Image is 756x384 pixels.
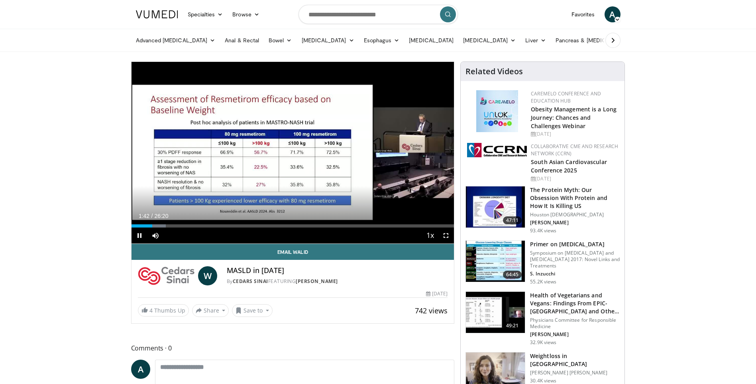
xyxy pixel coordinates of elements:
[154,213,168,219] span: 26:20
[426,290,448,297] div: [DATE]
[466,186,525,228] img: b7b8b05e-5021-418b-a89a-60a270e7cf82.150x105_q85_crop-smart_upscale.jpg
[220,32,264,48] a: Anal & Rectal
[530,291,620,315] h3: Health of Vegetarians and Vegans: Findings From EPIC-[GEOGRAPHIC_DATA] and Othe…
[132,228,147,243] button: Pause
[131,360,150,379] a: A
[531,158,607,174] a: South Asian Cardiovascular Conference 2025
[438,228,454,243] button: Fullscreen
[530,271,620,277] p: S. Inzucchi
[458,32,520,48] a: [MEDICAL_DATA]
[530,331,620,338] p: [PERSON_NAME]
[264,32,297,48] a: Bowel
[131,32,220,48] a: Advanced [MEDICAL_DATA]
[139,213,149,219] span: 1:42
[138,304,189,317] a: 4 Thumbs Up
[232,304,273,317] button: Save to
[359,32,405,48] a: Esophagus
[132,62,454,244] video-js: Video Player
[467,143,527,157] img: a04ee3ba-8487-4636-b0fb-5e8d268f3737.png.150x105_q85_autocrop_double_scale_upscale_version-0.2.png
[297,32,359,48] a: [MEDICAL_DATA]
[530,220,620,226] p: [PERSON_NAME]
[465,67,523,76] h4: Related Videos
[530,186,620,210] h3: The Protein Myth: Our Obsession With Protein and How It Is Killing US
[530,378,556,384] p: 30.4K views
[422,228,438,243] button: Playback Rate
[551,32,644,48] a: Pancreas & [MEDICAL_DATA]
[530,240,620,248] h3: Primer on [MEDICAL_DATA]
[465,186,620,234] a: 47:11 The Protein Myth: Our Obsession With Protein and How It Is Killing US Houston [DEMOGRAPHIC_...
[132,244,454,260] a: Email Walid
[530,279,556,285] p: 55.2K views
[531,143,618,157] a: Collaborative CME and Research Network (CCRN)
[530,339,556,346] p: 32.9K views
[531,131,618,138] div: [DATE]
[503,271,522,279] span: 64:45
[530,212,620,218] p: Houston [DEMOGRAPHIC_DATA]
[404,32,458,48] a: [MEDICAL_DATA]
[466,241,525,282] img: 022d2313-3eaa-4549-99ac-ae6801cd1fdc.150x105_q85_crop-smart_upscale.jpg
[530,250,620,269] p: Symposium on [MEDICAL_DATA] and [MEDICAL_DATA] 2017: Novel Links and Treatments
[136,10,178,18] img: VuMedi Logo
[466,292,525,333] img: 606f2b51-b844-428b-aa21-8c0c72d5a896.150x105_q85_crop-smart_upscale.jpg
[233,278,268,285] a: Cedars Sinai
[605,6,621,22] a: A
[567,6,600,22] a: Favorites
[151,213,153,219] span: /
[530,352,620,368] h3: Weightloss in [GEOGRAPHIC_DATA]
[132,224,454,228] div: Progress Bar
[131,343,455,353] span: Comments 0
[149,307,153,314] span: 4
[198,266,217,285] a: W
[465,291,620,346] a: 49:21 Health of Vegetarians and Vegans: Findings From EPIC-[GEOGRAPHIC_DATA] and Othe… Physicians...
[465,240,620,285] a: 64:45 Primer on [MEDICAL_DATA] Symposium on [MEDICAL_DATA] and [MEDICAL_DATA] 2017: Novel Links a...
[503,322,522,330] span: 49:21
[415,306,448,315] span: 742 views
[476,90,518,132] img: 45df64a9-a6de-482c-8a90-ada250f7980c.png.150x105_q85_autocrop_double_scale_upscale_version-0.2.jpg
[530,228,556,234] p: 93.4K views
[503,216,522,224] span: 47:11
[228,6,264,22] a: Browse
[227,278,448,285] div: By FEATURING
[192,304,229,317] button: Share
[147,228,163,243] button: Mute
[531,90,601,104] a: CaReMeLO Conference and Education Hub
[531,105,617,130] a: Obesity Management is a Long Journey: Chances and Challenges Webinar
[296,278,338,285] a: [PERSON_NAME]
[531,175,618,182] div: [DATE]
[183,6,228,22] a: Specialties
[138,266,195,285] img: Cedars Sinai
[520,32,550,48] a: Liver
[227,266,448,275] h4: MASLD in [DATE]
[530,317,620,330] p: Physicians Committee for Responsible Medicine
[298,5,458,24] input: Search topics, interventions
[530,370,620,376] p: [PERSON_NAME] [PERSON_NAME]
